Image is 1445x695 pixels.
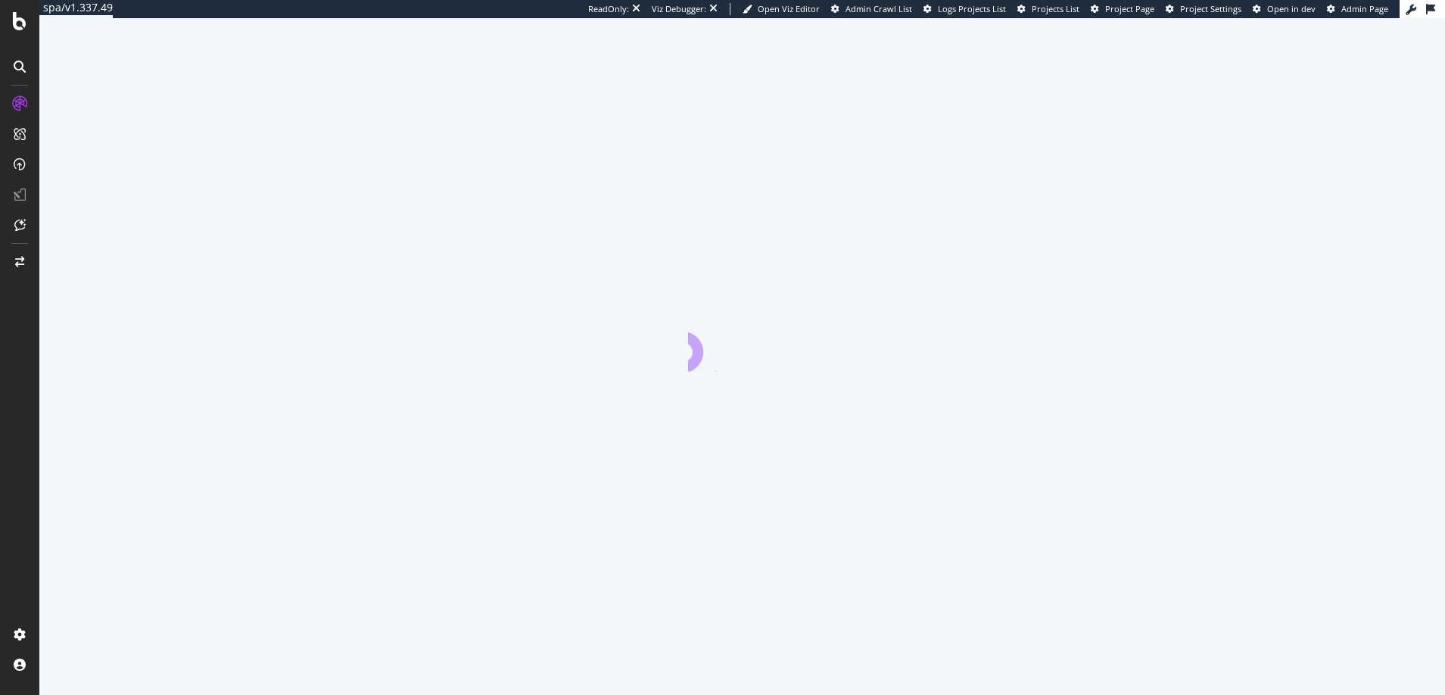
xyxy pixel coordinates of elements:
a: Open Viz Editor [743,3,820,15]
a: Admin Page [1327,3,1388,15]
div: animation [688,317,797,372]
span: Project Page [1105,3,1154,14]
a: Admin Crawl List [831,3,912,15]
span: Open in dev [1267,3,1316,14]
span: Logs Projects List [938,3,1006,14]
a: Open in dev [1253,3,1316,15]
span: Admin Page [1341,3,1388,14]
div: ReadOnly: [588,3,629,15]
a: Project Settings [1166,3,1241,15]
div: Viz Debugger: [652,3,706,15]
span: Projects List [1032,3,1079,14]
a: Projects List [1017,3,1079,15]
a: Project Page [1091,3,1154,15]
span: Open Viz Editor [758,3,820,14]
span: Admin Crawl List [846,3,912,14]
a: Logs Projects List [923,3,1006,15]
span: Project Settings [1180,3,1241,14]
